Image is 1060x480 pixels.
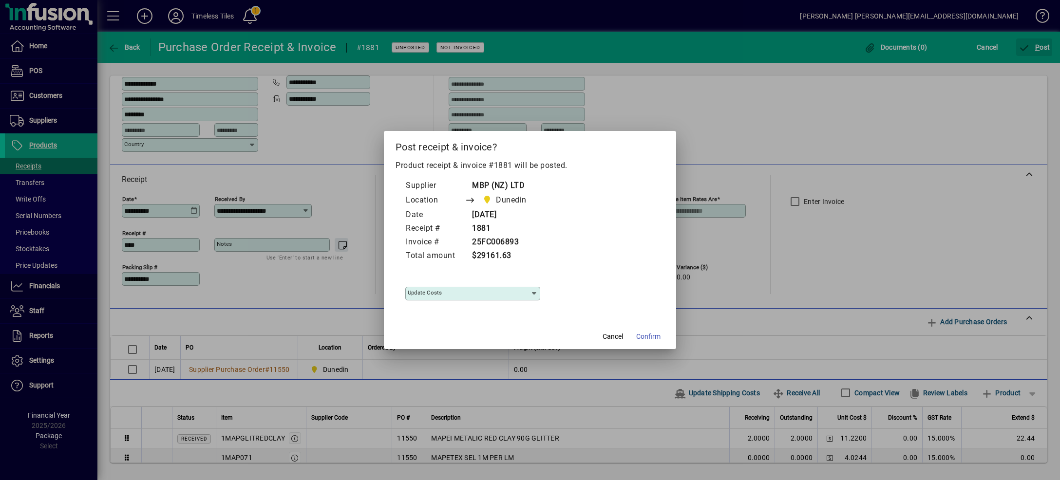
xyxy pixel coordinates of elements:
td: Total amount [405,249,465,263]
td: 1881 [465,222,545,236]
h2: Post receipt & invoice? [384,131,676,159]
button: Confirm [632,328,664,345]
td: Invoice # [405,236,465,249]
td: Receipt # [405,222,465,236]
span: Dunedin [496,194,527,206]
td: [DATE] [465,208,545,222]
td: 25FC006893 [465,236,545,249]
td: Location [405,193,465,208]
span: Cancel [603,332,623,342]
td: Supplier [405,179,465,193]
td: $29161.63 [465,249,545,263]
mat-label: Update costs [408,289,442,296]
span: Dunedin [480,193,530,207]
td: Date [405,208,465,222]
p: Product receipt & invoice #1881 will be posted. [396,160,664,171]
button: Cancel [597,328,628,345]
span: Confirm [636,332,661,342]
td: MBP (NZ) LTD [465,179,545,193]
